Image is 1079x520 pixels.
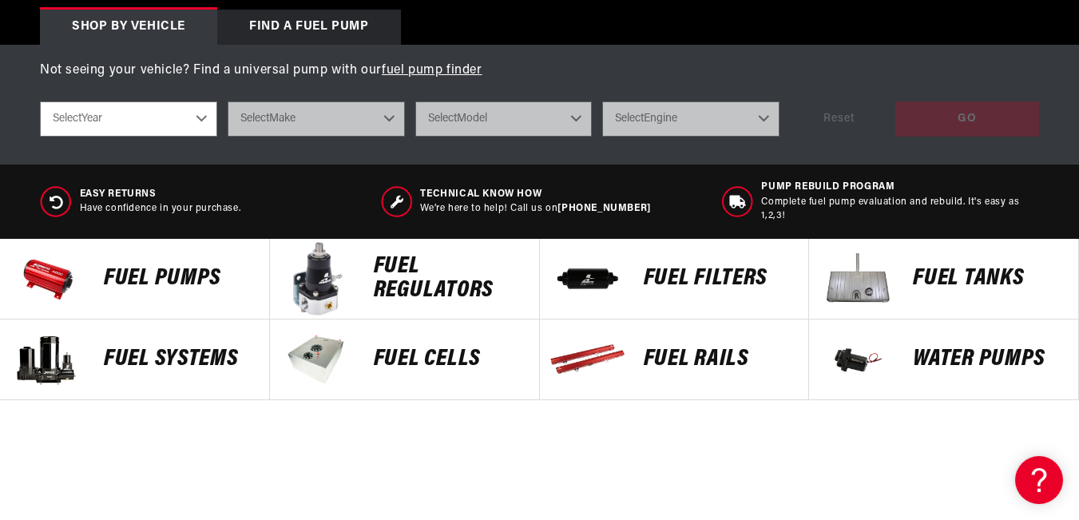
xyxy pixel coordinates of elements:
[382,64,482,77] a: fuel pump finder
[270,239,540,320] a: FUEL REGULATORS FUEL REGULATORS
[540,239,810,320] a: FUEL FILTERS FUEL FILTERS
[80,202,241,216] p: Have confidence in your purchase.
[557,204,650,213] a: [PHONE_NUMBER]
[8,239,88,319] img: Fuel Pumps
[374,255,523,303] p: FUEL REGULATORS
[540,320,810,400] a: FUEL Rails FUEL Rails
[217,10,401,45] div: Find a Fuel Pump
[420,202,650,216] p: We’re here to help! Call us on
[548,239,628,319] img: FUEL FILTERS
[644,347,793,371] p: FUEL Rails
[420,188,650,201] span: Technical Know How
[817,239,897,319] img: Fuel Tanks
[40,101,217,137] select: Year
[761,196,1038,223] p: Complete fuel pump evaluation and rebuild. It's easy as 1,2,3!
[644,267,793,291] p: FUEL FILTERS
[548,320,628,399] img: FUEL Rails
[602,101,779,137] select: Engine
[228,101,405,137] select: Make
[913,267,1062,291] p: Fuel Tanks
[913,347,1062,371] p: Water Pumps
[80,188,241,201] span: Easy Returns
[40,61,1039,81] p: Not seeing your vehicle? Find a universal pump with our
[415,101,593,137] select: Model
[278,239,358,319] img: FUEL REGULATORS
[817,320,897,399] img: Water Pumps
[104,267,253,291] p: Fuel Pumps
[40,10,217,45] div: Shop by vehicle
[270,320,540,400] a: FUEL Cells FUEL Cells
[104,347,253,371] p: Fuel Systems
[374,347,523,371] p: FUEL Cells
[278,320,358,399] img: FUEL Cells
[809,320,1079,400] a: Water Pumps Water Pumps
[761,181,1038,194] span: Pump Rebuild program
[809,239,1079,320] a: Fuel Tanks Fuel Tanks
[8,320,88,399] img: Fuel Systems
